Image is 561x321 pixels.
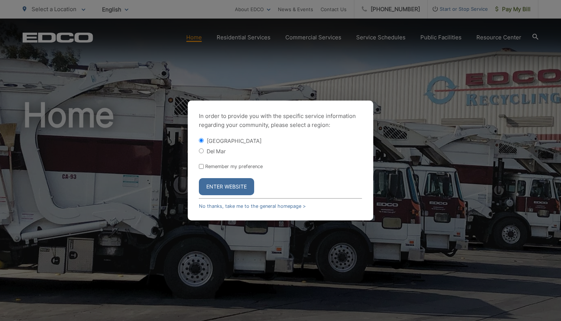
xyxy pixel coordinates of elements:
[199,203,306,209] a: No thanks, take me to the general homepage >
[207,148,226,154] label: Del Mar
[199,112,362,130] p: In order to provide you with the specific service information regarding your community, please se...
[199,178,254,195] button: Enter Website
[207,138,262,144] label: [GEOGRAPHIC_DATA]
[205,164,263,169] label: Remember my preference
